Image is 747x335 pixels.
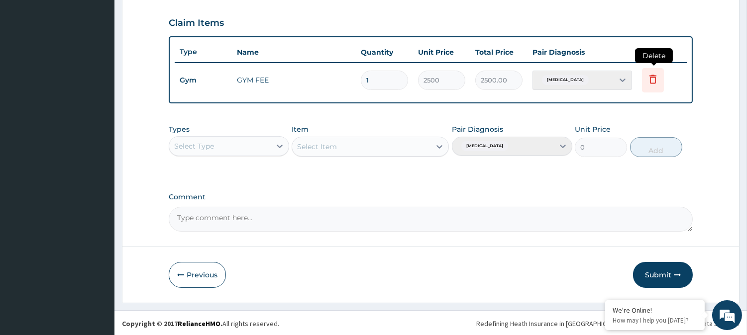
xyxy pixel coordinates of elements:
[58,103,137,203] span: We're online!
[232,42,356,62] th: Name
[169,18,224,29] h3: Claim Items
[169,193,693,201] label: Comment
[637,42,687,62] th: Actions
[163,5,187,29] div: Minimize live chat window
[528,42,637,62] th: Pair Diagnosis
[232,70,356,90] td: GYM FEE
[178,319,220,328] a: RelianceHMO
[470,42,528,62] th: Total Price
[169,262,226,288] button: Previous
[175,43,232,61] th: Type
[356,42,413,62] th: Quantity
[635,48,673,63] span: Delete
[633,262,693,288] button: Submit
[175,71,232,89] td: Gym
[122,319,222,328] strong: Copyright © 2017 .
[169,125,190,134] label: Types
[292,124,309,134] label: Item
[613,306,697,315] div: We're Online!
[18,50,40,75] img: d_794563401_company_1708531726252_794563401
[452,124,503,134] label: Pair Diagnosis
[5,227,190,261] textarea: Type your message and hit 'Enter'
[630,137,682,157] button: Add
[575,124,611,134] label: Unit Price
[174,141,214,151] div: Select Type
[413,42,470,62] th: Unit Price
[613,316,697,325] p: How may I help you today?
[476,319,740,329] div: Redefining Heath Insurance in [GEOGRAPHIC_DATA] using Telemedicine and Data Science!
[52,56,167,69] div: Chat with us now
